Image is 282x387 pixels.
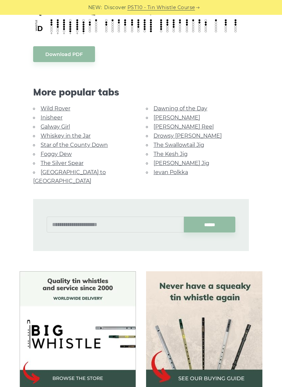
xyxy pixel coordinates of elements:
span: NEW: [88,4,102,11]
a: Ievan Polkka [154,169,188,175]
a: Foggy Dew [41,151,72,157]
a: The Swallowtail Jig [154,142,204,148]
a: Star of the County Down [41,142,108,148]
a: The Silver Spear [41,160,84,166]
a: [PERSON_NAME] [154,114,200,121]
a: Download PDF [33,46,95,62]
a: [GEOGRAPHIC_DATA] to [GEOGRAPHIC_DATA] [33,169,106,184]
a: Dawning of the Day [154,105,207,112]
a: Galway Girl [41,123,70,130]
a: Drowsy [PERSON_NAME] [154,133,222,139]
a: Wild Rover [41,105,70,112]
a: [PERSON_NAME] Reel [154,123,214,130]
a: PST10 - Tin Whistle Course [127,4,195,11]
a: Inisheer [41,114,63,121]
span: More popular tabs [33,86,249,98]
a: [PERSON_NAME] Jig [154,160,209,166]
a: Whiskey in the Jar [41,133,91,139]
span: Discover [104,4,126,11]
a: The Kesh Jig [154,151,188,157]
